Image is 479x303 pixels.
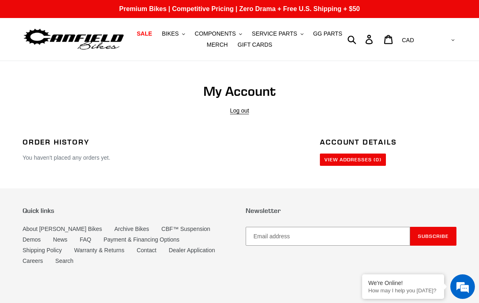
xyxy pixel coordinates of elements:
[23,84,456,99] h1: My Account
[368,280,438,286] div: We're Online!
[237,41,272,48] span: GIFT CARDS
[246,207,456,215] p: Newsletter
[320,138,456,147] h2: Account Details
[137,247,156,253] a: Contact
[368,287,438,294] p: How may I help you today?
[132,28,156,39] a: SALE
[162,226,210,232] a: CBF™ Suspension
[23,236,41,243] a: Demos
[191,28,246,39] button: COMPONENTS
[55,258,73,264] a: Search
[320,154,385,166] a: View Addresses (0)
[313,30,342,37] span: GG PARTS
[158,28,189,39] button: BIKES
[309,28,346,39] a: GG PARTS
[233,39,276,50] a: GIFT CARDS
[23,226,102,232] a: About [PERSON_NAME] Bikes
[162,30,179,37] span: BIKES
[195,30,236,37] span: COMPONENTS
[23,154,308,162] p: You haven't placed any orders yet.
[203,39,232,50] a: MERCH
[169,247,215,253] a: Dealer Application
[23,138,308,147] h2: Order History
[248,28,307,39] button: SERVICE PARTS
[252,30,297,37] span: SERVICE PARTS
[53,236,67,243] a: News
[230,107,249,114] a: Log out
[74,247,124,253] a: Warranty & Returns
[137,30,152,37] span: SALE
[410,227,456,246] button: Subscribe
[23,247,62,253] a: Shipping Policy
[23,258,43,264] a: Careers
[207,41,228,48] span: MERCH
[23,27,125,52] img: Canfield Bikes
[80,236,91,243] a: FAQ
[103,236,179,243] a: Payment & Financing Options
[114,226,149,232] a: Archive Bikes
[246,227,410,246] input: Email address
[418,233,449,239] span: Subscribe
[23,207,233,215] p: Quick links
